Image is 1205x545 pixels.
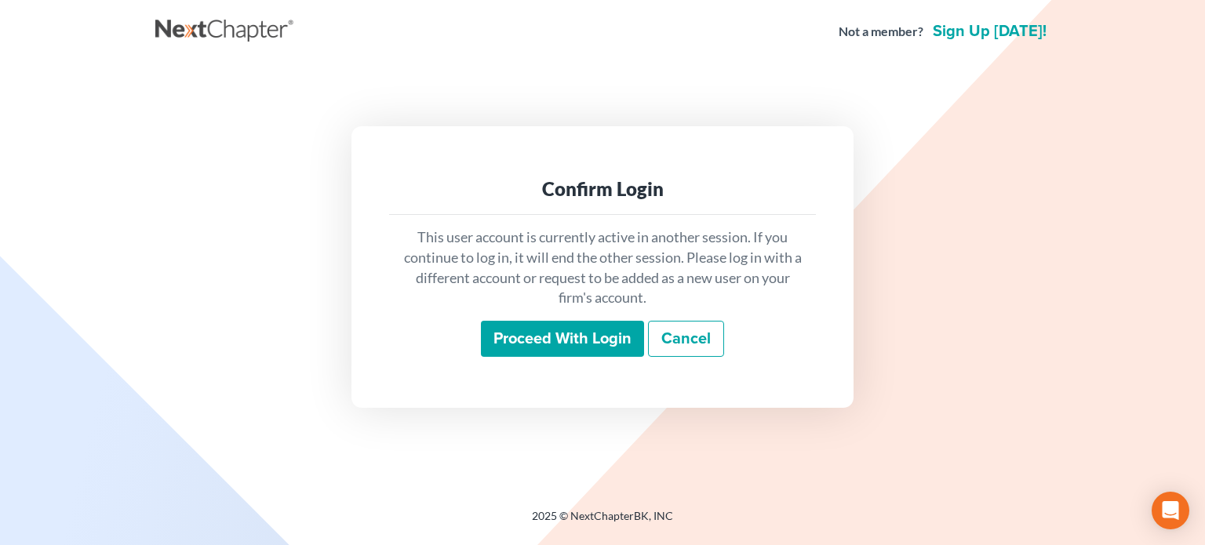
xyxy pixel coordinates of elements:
div: Open Intercom Messenger [1152,492,1189,529]
p: This user account is currently active in another session. If you continue to log in, it will end ... [402,227,803,308]
input: Proceed with login [481,321,644,357]
div: 2025 © NextChapterBK, INC [155,508,1050,536]
a: Cancel [648,321,724,357]
div: Confirm Login [402,176,803,202]
strong: Not a member? [839,23,923,41]
a: Sign up [DATE]! [930,24,1050,39]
